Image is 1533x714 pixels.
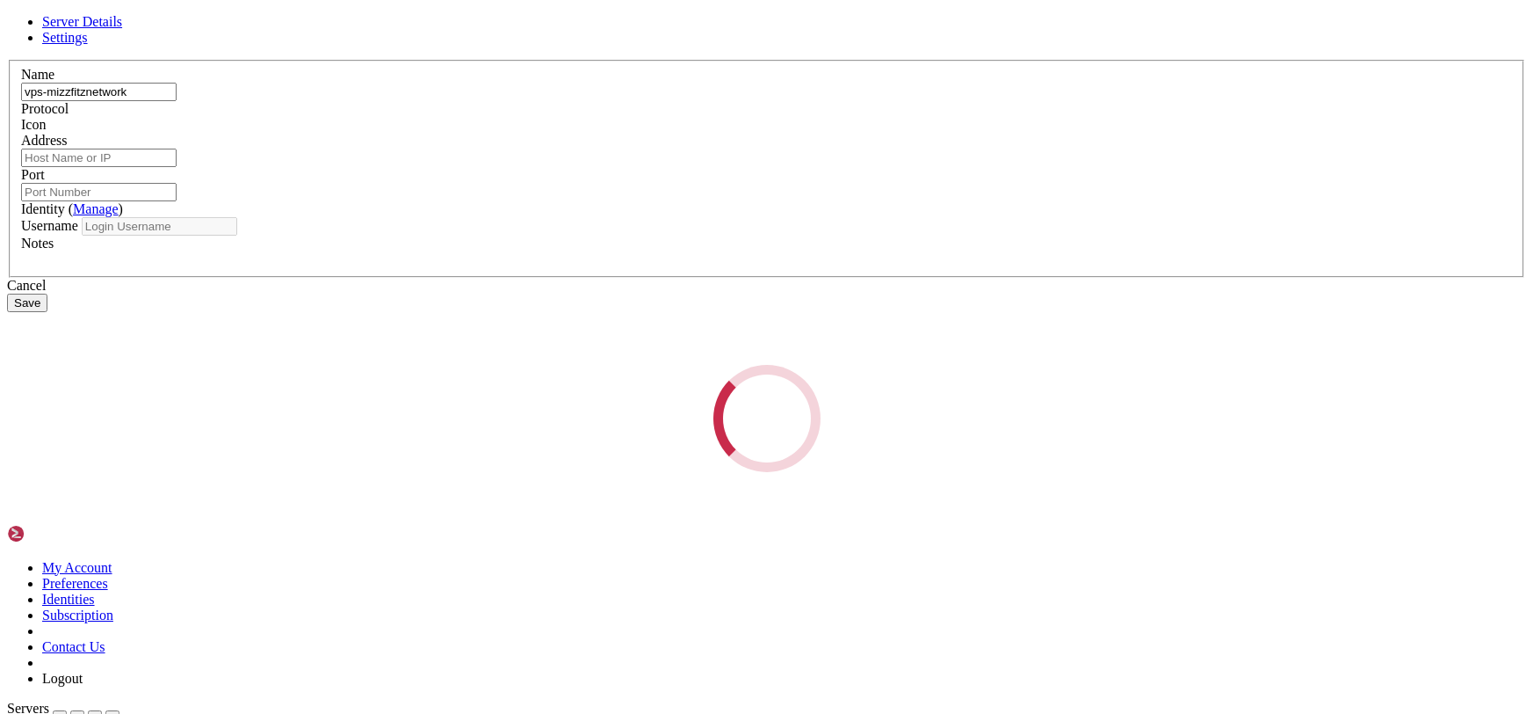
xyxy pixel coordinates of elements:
span: mizzfitznetwork@main [7,435,148,449]
a: Logout [42,671,83,686]
label: Port [21,167,45,182]
a: Subscription [42,608,113,623]
label: Notes [21,236,54,251]
label: Address [21,133,67,148]
a: My Account [42,560,112,575]
x-row: Last login: [DATE] from [TECHNICAL_ID] [7,339,1305,355]
x-row: Swap usage: 0% [7,181,1305,197]
x-row: just raised the bar for easy, resilient and secure K8s cluster deployment. [7,229,1305,244]
x-row: * Support: [URL][DOMAIN_NAME] [7,70,1305,86]
x-row: 0 updates can be applied immediately. [7,292,1305,308]
label: Name [21,67,54,82]
span: ~ [155,435,162,449]
a: Server Details [42,14,122,29]
x-row: Usage of /: 28.5% of 98.31GB Users logged in: 2 [7,149,1305,165]
a: Settings [42,30,88,45]
img: Shellngn [7,525,108,543]
x-row: : $ vncserver [7,355,1305,371]
x-row: Use xtigervncviewer -SecurityTypes VncAuth -passwd [SECURITY_DATA] :1 to connect to the VNC server. [7,403,1305,419]
x-row: System information as of [DATE] [7,102,1305,118]
button: Save [7,294,47,312]
x-row: Memory usage: 4% IPv4 address for eth0: [TECHNICAL_ID] [7,165,1305,181]
div: Loading... [713,365,821,472]
x-row: * Strictly confined Kubernetes makes edge and IoT secure. Learn how MicroK8s [7,213,1305,229]
span: mizzfitznetwork@main [7,356,148,370]
x-row: New Xtigervnc server '[DOMAIN_NAME]:1 (mizzfitznetwork)' on port 5901 for display :1. [7,387,1305,403]
input: Server Name [21,83,177,101]
span: ~ [155,356,162,370]
label: Protocol [21,101,69,116]
label: Identity [21,201,123,216]
x-row: Welcome to Ubuntu 25.04 (GNU/Linux 6.14.0-29-generic x86_64) [7,7,1305,23]
div: (24, 27) [184,434,192,450]
label: Icon [21,117,46,132]
a: Identities [42,592,95,607]
x-row: [URL][DOMAIN_NAME] [7,260,1305,276]
a: Preferences [42,576,108,591]
input: Login Username [82,217,237,236]
a: Contact Us [42,639,105,654]
input: Port Number [21,183,177,201]
x-row: * Documentation: [URL][DOMAIN_NAME] [7,39,1305,55]
x-row: * Management: [URL][DOMAIN_NAME] [7,55,1305,70]
input: Host Name or IP [21,149,177,167]
x-row: : $ [7,434,1305,450]
label: Username [21,218,78,233]
x-row: System load: 1.0 Processes: 185 [7,134,1305,149]
div: Cancel [7,278,1526,294]
span: ( ) [69,201,123,216]
a: Manage [73,201,119,216]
